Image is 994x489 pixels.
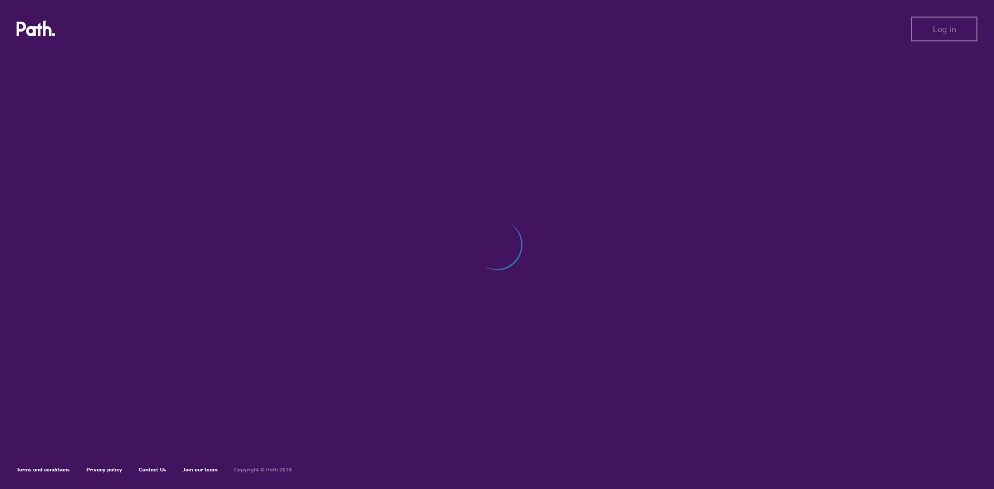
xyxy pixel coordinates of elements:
[234,467,292,473] h6: Copyright © Path 2018
[139,466,166,473] a: Contact Us
[17,466,70,473] a: Terms and conditions
[911,17,977,41] button: Log in
[183,466,217,473] a: Join our team
[933,24,956,34] span: Log in
[86,466,122,473] a: Privacy policy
